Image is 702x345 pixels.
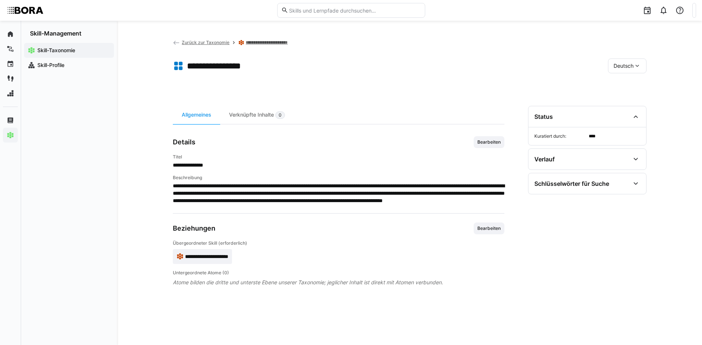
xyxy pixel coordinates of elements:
[173,224,215,232] h3: Beziehungen
[477,225,501,231] span: Bearbeiten
[173,40,230,45] a: Zurück zur Taxonomie
[173,154,504,160] h4: Titel
[173,240,504,246] h4: Übergeordneter Skill (erforderlich)
[173,270,504,276] h4: Untergeordnete Atome (0)
[173,106,220,124] div: Allgemeines
[474,136,504,148] button: Bearbeiten
[474,222,504,234] button: Bearbeiten
[614,62,634,70] span: Deutsch
[477,139,501,145] span: Bearbeiten
[173,279,504,286] span: Atome bilden die dritte und unterste Ebene unserer Taxonomie; jeglicher Inhalt ist direkt mit Ato...
[534,113,553,120] div: Status
[279,112,282,118] span: 0
[534,180,609,187] div: Schlüsselwörter für Suche
[534,155,555,163] div: Verlauf
[182,40,229,45] span: Zurück zur Taxonomie
[173,175,504,181] h4: Beschreibung
[534,133,586,139] span: Kuratiert durch:
[173,138,195,146] h3: Details
[288,7,421,14] input: Skills und Lernpfade durchsuchen…
[220,106,294,124] div: Verknüpfte Inhalte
